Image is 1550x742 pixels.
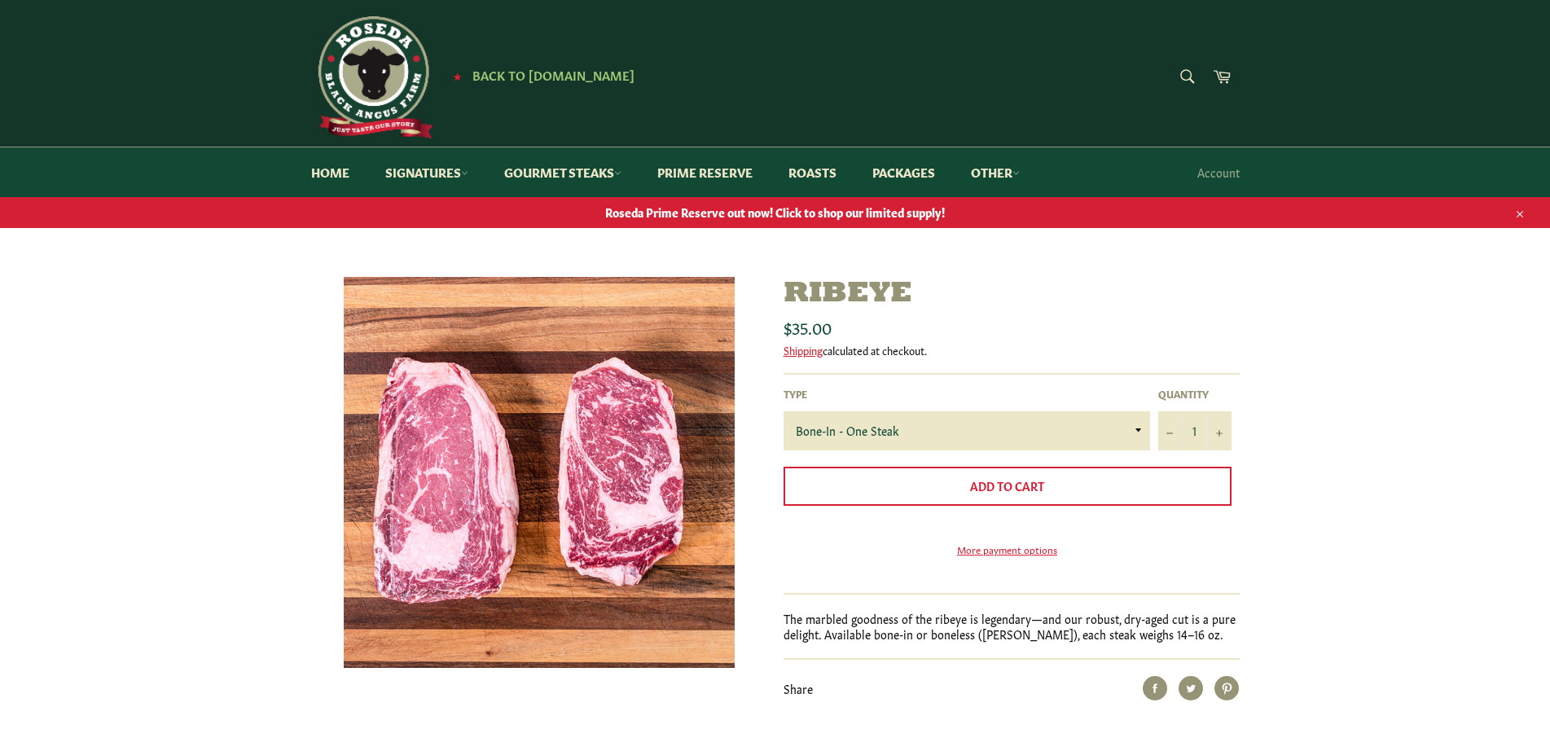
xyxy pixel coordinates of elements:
button: Add to Cart [784,467,1232,506]
a: Roasts [772,147,853,197]
h1: Ribeye [784,277,1240,312]
a: Shipping [784,342,823,358]
p: The marbled goodness of the ribeye is legendary—and our robust, dry-aged cut is a pure delight. A... [784,611,1240,643]
button: Reduce item quantity by one [1158,411,1183,450]
span: ★ [453,69,462,82]
a: More payment options [784,542,1232,556]
span: Add to Cart [970,477,1044,494]
span: $35.00 [784,315,832,338]
a: Signatures [369,147,485,197]
div: calculated at checkout. [784,343,1240,358]
a: ★ Back to [DOMAIN_NAME] [445,69,634,82]
a: Other [955,147,1036,197]
span: Share [784,680,813,696]
button: Increase item quantity by one [1207,411,1232,450]
a: Gourmet Steaks [488,147,638,197]
a: Home [295,147,366,197]
img: Ribeye [344,277,735,668]
label: Quantity [1158,387,1232,401]
a: Packages [856,147,951,197]
a: Prime Reserve [641,147,769,197]
label: Type [784,387,1150,401]
span: Back to [DOMAIN_NAME] [472,66,634,83]
a: Account [1189,148,1248,196]
img: Roseda Beef [311,16,433,138]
